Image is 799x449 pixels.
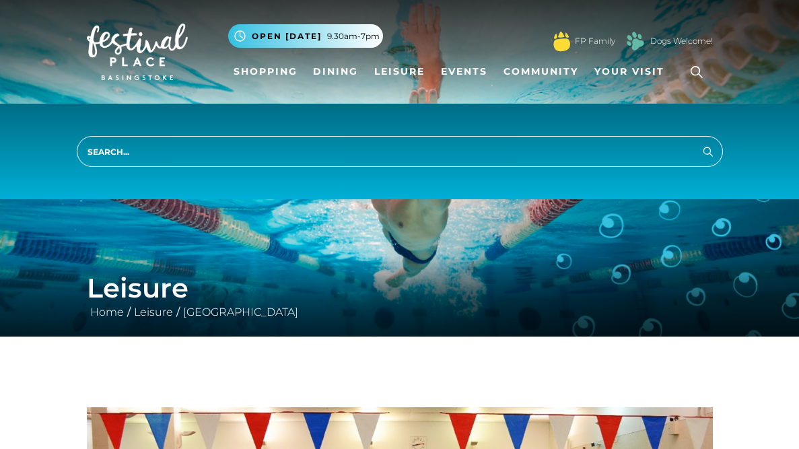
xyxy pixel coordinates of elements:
[650,35,713,47] a: Dogs Welcome!
[87,306,127,318] a: Home
[498,59,584,84] a: Community
[369,59,430,84] a: Leisure
[228,59,303,84] a: Shopping
[589,59,676,84] a: Your Visit
[436,59,493,84] a: Events
[87,272,713,304] h1: Leisure
[575,35,615,47] a: FP Family
[87,24,188,80] img: Festival Place Logo
[594,65,664,79] span: Your Visit
[180,306,302,318] a: [GEOGRAPHIC_DATA]
[77,136,723,167] input: Search...
[228,24,383,48] button: Open [DATE] 9.30am-7pm
[308,59,363,84] a: Dining
[77,272,723,320] div: / /
[252,30,322,42] span: Open [DATE]
[131,306,176,318] a: Leisure
[327,30,380,42] span: 9.30am-7pm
